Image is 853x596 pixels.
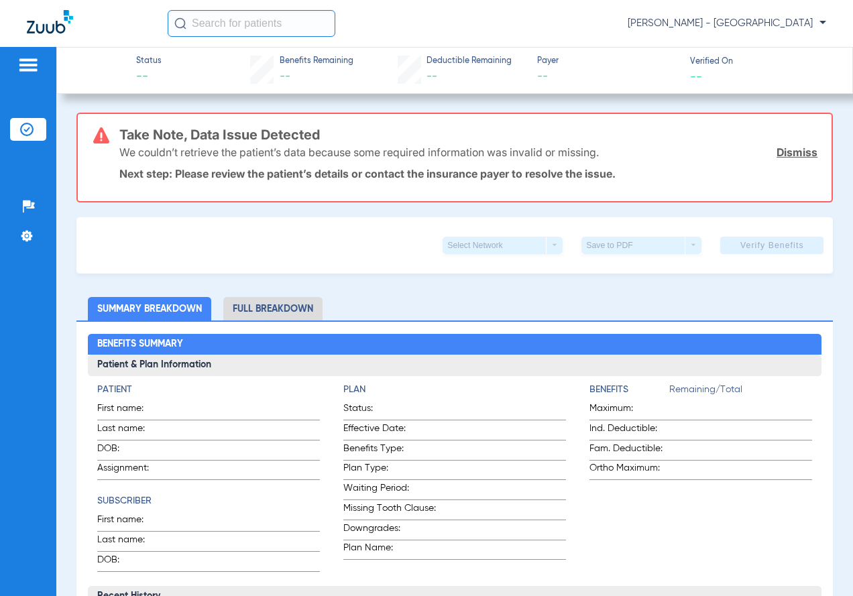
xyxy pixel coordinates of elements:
span: Maximum: [589,402,669,420]
span: -- [690,69,702,83]
span: Last name: [97,422,163,440]
span: -- [280,71,290,82]
span: Payer [537,56,679,68]
span: Status [136,56,162,68]
span: -- [427,71,437,82]
input: Search for patients [168,10,335,37]
span: Ind. Deductible: [589,422,669,440]
li: Summary Breakdown [88,297,211,320]
span: Downgrades: [343,522,442,540]
li: Full Breakdown [223,297,323,320]
span: Plan Type: [343,461,442,479]
img: Search Icon [174,17,186,29]
span: First name: [97,513,163,531]
h4: Plan [343,383,566,397]
span: -- [537,68,679,85]
span: Effective Date: [343,422,442,440]
h4: Patient [97,383,320,397]
span: Missing Tooth Clause: [343,501,442,520]
span: Status: [343,402,442,420]
span: Waiting Period: [343,481,442,499]
span: Ortho Maximum: [589,461,669,479]
span: First name: [97,402,163,420]
h4: Subscriber [97,494,320,508]
img: error-icon [93,127,109,143]
span: DOB: [97,442,163,460]
img: Zuub Logo [27,10,73,34]
span: Benefits Remaining [280,56,353,68]
p: We couldn’t retrieve the patient’s data because some required information was invalid or missing. [119,145,599,159]
span: Verified On [690,56,832,68]
span: [PERSON_NAME] - [GEOGRAPHIC_DATA] [628,17,826,30]
span: Deductible Remaining [427,56,512,68]
img: hamburger-icon [17,57,39,73]
p: Next step: Please review the patient’s details or contact the insurance payer to resolve the issue. [119,167,818,180]
h4: Benefits [589,383,669,397]
span: -- [136,68,162,85]
span: Fam. Deductible: [589,442,669,460]
span: Assignment: [97,461,163,479]
h2: Benefits Summary [88,334,821,355]
span: DOB: [97,553,163,571]
h3: Patient & Plan Information [88,355,821,376]
span: Last name: [97,533,163,551]
app-breakdown-title: Benefits [589,383,669,402]
span: Benefits Type: [343,442,442,460]
a: Dismiss [777,145,817,159]
h3: Take Note, Data Issue Detected [119,128,818,141]
span: Remaining/Total [669,383,812,402]
span: Plan Name: [343,541,442,559]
